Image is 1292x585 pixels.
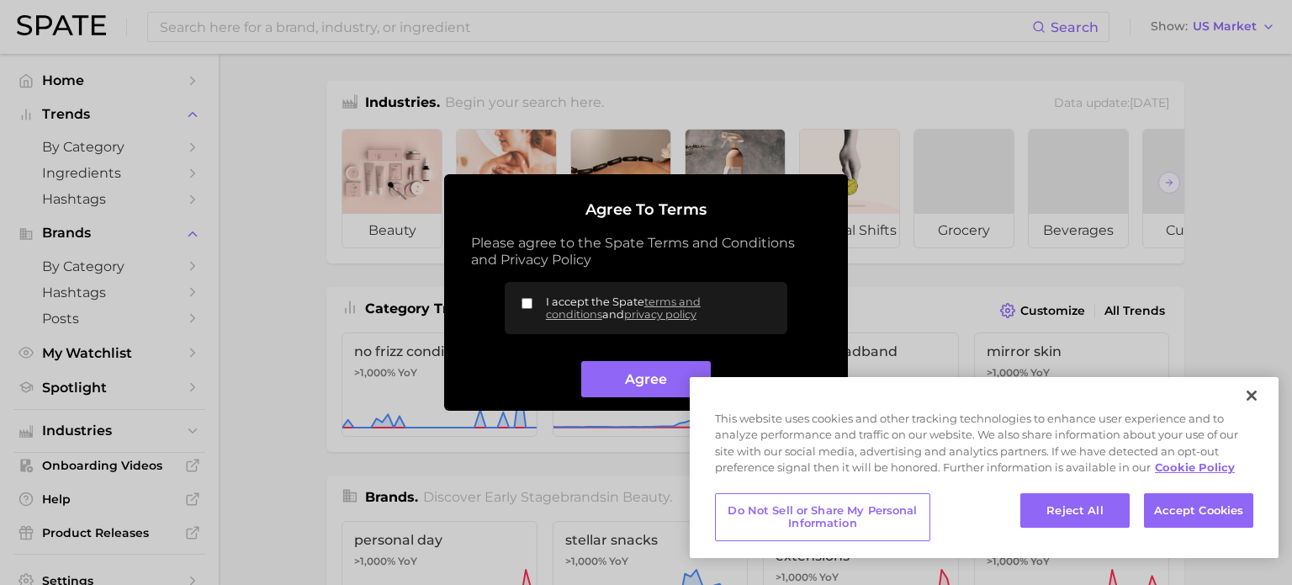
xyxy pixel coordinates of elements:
[522,298,532,309] input: I accept the Spateterms and conditionsandprivacy policy
[715,493,930,541] button: Do Not Sell or Share My Personal Information, Opens the preference center dialog
[1233,377,1270,414] button: Close
[690,377,1279,558] div: Cookie banner
[581,361,710,397] button: Agree
[1155,460,1235,474] a: More information about your privacy, opens in a new tab
[471,235,821,269] p: Please agree to the Spate Terms and Conditions and Privacy Policy
[690,411,1279,485] div: This website uses cookies and other tracking technologies to enhance user experience and to analy...
[546,295,701,321] a: terms and conditions
[471,201,821,220] h2: Agree to Terms
[624,308,696,321] a: privacy policy
[546,295,774,321] span: I accept the Spate and
[1020,493,1130,529] button: Reject All
[1144,493,1253,529] button: Accept Cookies
[690,377,1279,558] div: Privacy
